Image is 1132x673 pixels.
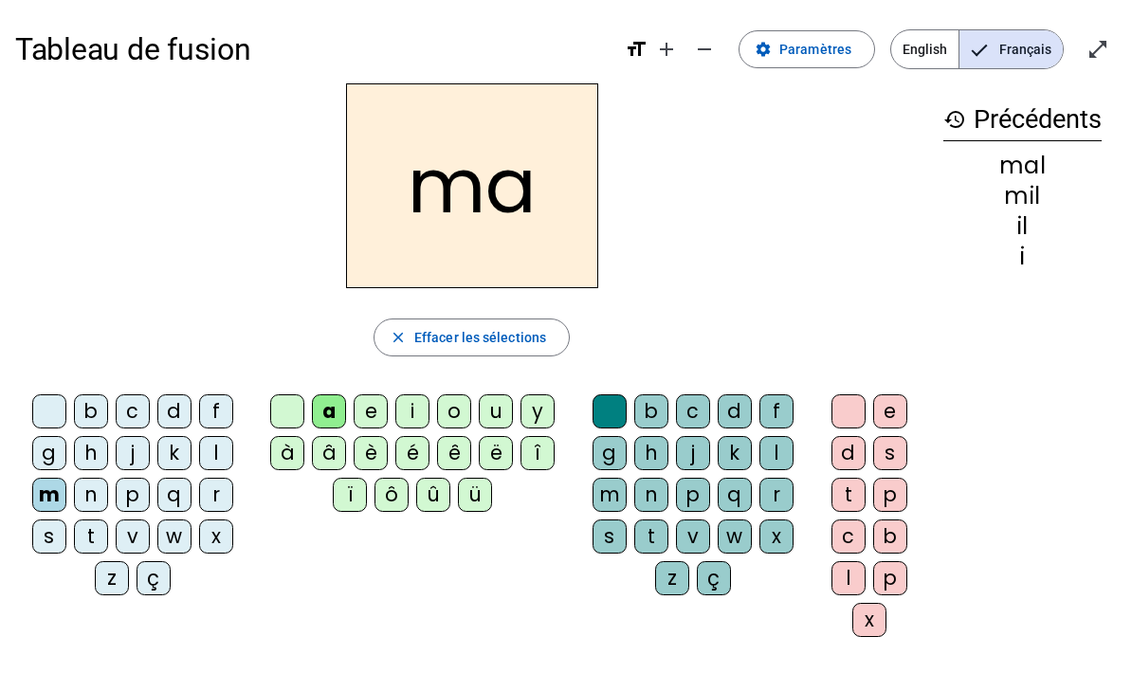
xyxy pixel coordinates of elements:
[655,561,689,595] div: z
[718,478,752,512] div: q
[116,394,150,428] div: c
[199,394,233,428] div: f
[1086,38,1109,61] mat-icon: open_in_full
[95,561,129,595] div: z
[593,436,627,470] div: g
[697,561,731,595] div: ç
[873,519,907,554] div: b
[458,478,492,512] div: ü
[479,394,513,428] div: u
[625,38,648,61] mat-icon: format_size
[891,30,959,68] span: English
[759,436,794,470] div: l
[520,394,555,428] div: y
[479,436,513,470] div: ë
[890,29,1064,69] mat-button-toggle-group: Language selection
[943,215,1102,238] div: il
[739,30,875,68] button: Paramètres
[137,561,171,595] div: ç
[718,436,752,470] div: k
[354,436,388,470] div: è
[718,519,752,554] div: w
[873,436,907,470] div: s
[157,519,192,554] div: w
[437,436,471,470] div: ê
[873,394,907,428] div: e
[943,99,1102,141] h3: Précédents
[270,436,304,470] div: à
[32,478,66,512] div: m
[959,30,1063,68] span: Français
[676,436,710,470] div: j
[437,394,471,428] div: o
[74,478,108,512] div: n
[676,478,710,512] div: p
[157,478,192,512] div: q
[15,19,610,80] h1: Tableau de fusion
[74,519,108,554] div: t
[831,436,866,470] div: d
[199,436,233,470] div: l
[634,478,668,512] div: n
[116,519,150,554] div: v
[873,561,907,595] div: p
[831,478,866,512] div: t
[943,108,966,131] mat-icon: history
[759,519,794,554] div: x
[755,41,772,58] mat-icon: settings
[157,394,192,428] div: d
[831,561,866,595] div: l
[414,326,546,349] span: Effacer les sélections
[648,30,685,68] button: Augmenter la taille de la police
[676,394,710,428] div: c
[685,30,723,68] button: Diminuer la taille de la police
[779,38,851,61] span: Paramètres
[852,603,886,637] div: x
[593,478,627,512] div: m
[718,394,752,428] div: d
[395,394,429,428] div: i
[416,478,450,512] div: û
[520,436,555,470] div: î
[693,38,716,61] mat-icon: remove
[759,478,794,512] div: r
[374,478,409,512] div: ô
[759,394,794,428] div: f
[943,185,1102,208] div: mil
[374,318,570,356] button: Effacer les sélections
[74,394,108,428] div: b
[593,519,627,554] div: s
[199,519,233,554] div: x
[655,38,678,61] mat-icon: add
[943,246,1102,268] div: i
[634,394,668,428] div: b
[634,436,668,470] div: h
[346,83,598,288] h2: ma
[354,394,388,428] div: e
[943,155,1102,177] div: mal
[116,478,150,512] div: p
[157,436,192,470] div: k
[32,519,66,554] div: s
[873,478,907,512] div: p
[676,519,710,554] div: v
[1079,30,1117,68] button: Entrer en plein écran
[312,394,346,428] div: a
[116,436,150,470] div: j
[333,478,367,512] div: ï
[74,436,108,470] div: h
[395,436,429,470] div: é
[634,519,668,554] div: t
[312,436,346,470] div: â
[390,329,407,346] mat-icon: close
[32,436,66,470] div: g
[831,519,866,554] div: c
[199,478,233,512] div: r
